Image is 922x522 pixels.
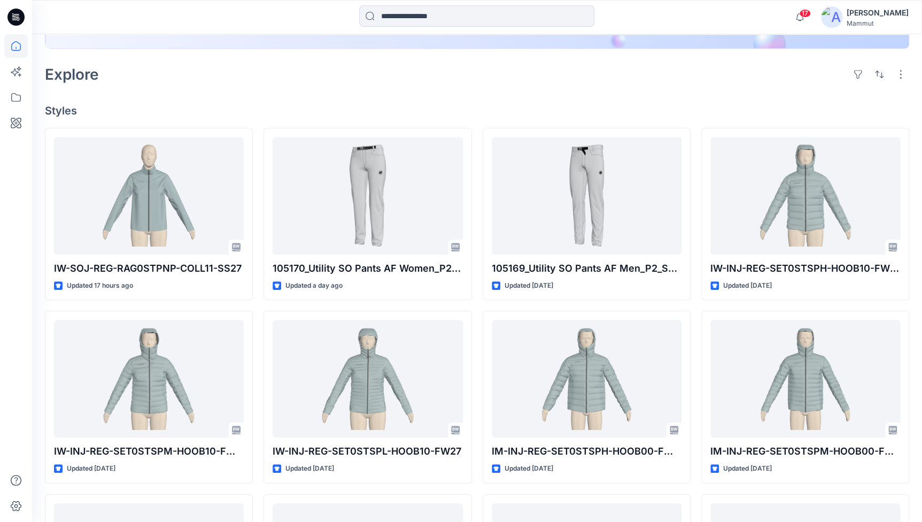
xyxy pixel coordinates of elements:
p: IM-INJ-REG-SET0STSPH-HOOB00-FW27 [492,444,681,459]
div: [PERSON_NAME] [847,6,909,19]
img: avatar [821,6,842,28]
p: Updated a day ago [285,280,343,291]
p: Updated [DATE] [285,463,334,474]
p: Updated [DATE] [723,463,772,474]
p: 105169_Utility SO Pants AF Men_P2_SS27 [492,261,681,276]
div: Mammut [847,19,909,27]
p: IW-INJ-REG-SET0STSPM-HOOB10-FW27 [54,444,244,459]
span: 17 [799,9,811,18]
p: Updated [DATE] [67,463,115,474]
a: IW-INJ-REG-SET0STSPH-HOOB10-FW27 [710,137,900,255]
p: IW-INJ-REG-SET0STSPL-HOOB10-FW27 [273,444,462,459]
h4: Styles [45,104,909,117]
a: IW-SOJ-REG-RAG0STPNP-COLL11-SS27 [54,137,244,255]
p: IM-INJ-REG-SET0STSPM-HOOB00-FW27 [710,444,900,459]
h2: Explore [45,66,99,83]
p: Updated [DATE] [505,280,553,291]
a: IM-INJ-REG-SET0STSPH-HOOB00-FW27 [492,320,681,437]
p: Updated 17 hours ago [67,280,133,291]
p: Updated [DATE] [723,280,772,291]
a: IW-INJ-REG-SET0STSPL-HOOB10-FW27 [273,320,462,437]
a: 105170_Utility SO Pants AF Women_P2_SS27 [273,137,462,255]
p: IW-INJ-REG-SET0STSPH-HOOB10-FW27 [710,261,900,276]
p: IW-SOJ-REG-RAG0STPNP-COLL11-SS27 [54,261,244,276]
a: 105169_Utility SO Pants AF Men_P2_SS27 [492,137,681,255]
a: IM-INJ-REG-SET0STSPM-HOOB00-FW27 [710,320,900,437]
p: 105170_Utility SO Pants AF Women_P2_SS27 [273,261,462,276]
a: IW-INJ-REG-SET0STSPM-HOOB10-FW27 [54,320,244,437]
p: Updated [DATE] [505,463,553,474]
